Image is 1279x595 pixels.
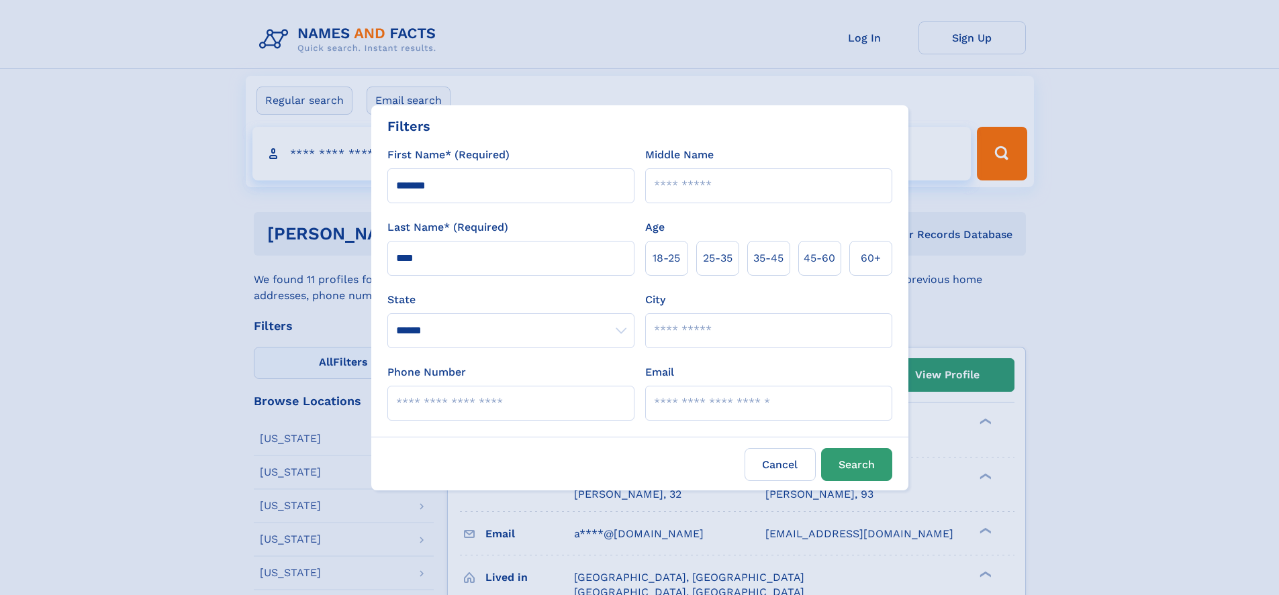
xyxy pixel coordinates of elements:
[804,250,835,266] span: 45‑60
[821,448,892,481] button: Search
[645,292,665,308] label: City
[645,364,674,380] label: Email
[745,448,816,481] label: Cancel
[753,250,784,266] span: 35‑45
[645,219,665,235] label: Age
[653,250,680,266] span: 18‑25
[387,116,430,136] div: Filters
[703,250,732,266] span: 25‑35
[387,364,466,380] label: Phone Number
[387,147,510,163] label: First Name* (Required)
[387,219,508,235] label: Last Name* (Required)
[387,292,634,308] label: State
[645,147,714,163] label: Middle Name
[861,250,881,266] span: 60+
